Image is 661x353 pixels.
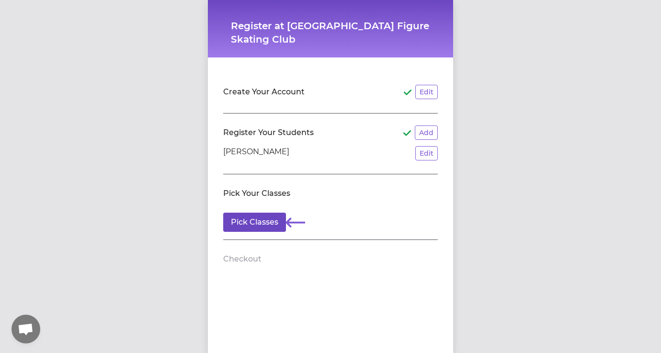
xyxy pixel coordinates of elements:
button: Edit [415,85,438,99]
h2: Create Your Account [223,86,305,98]
h2: Pick Your Classes [223,188,290,199]
button: Pick Classes [223,213,286,232]
div: Open chat [11,315,40,343]
h1: Register at [GEOGRAPHIC_DATA] Figure Skating Club [231,19,430,46]
h2: Register Your Students [223,127,314,138]
button: Edit [415,146,438,160]
h2: Checkout [223,253,262,265]
button: Add [415,125,438,140]
p: [PERSON_NAME] [223,146,289,160]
